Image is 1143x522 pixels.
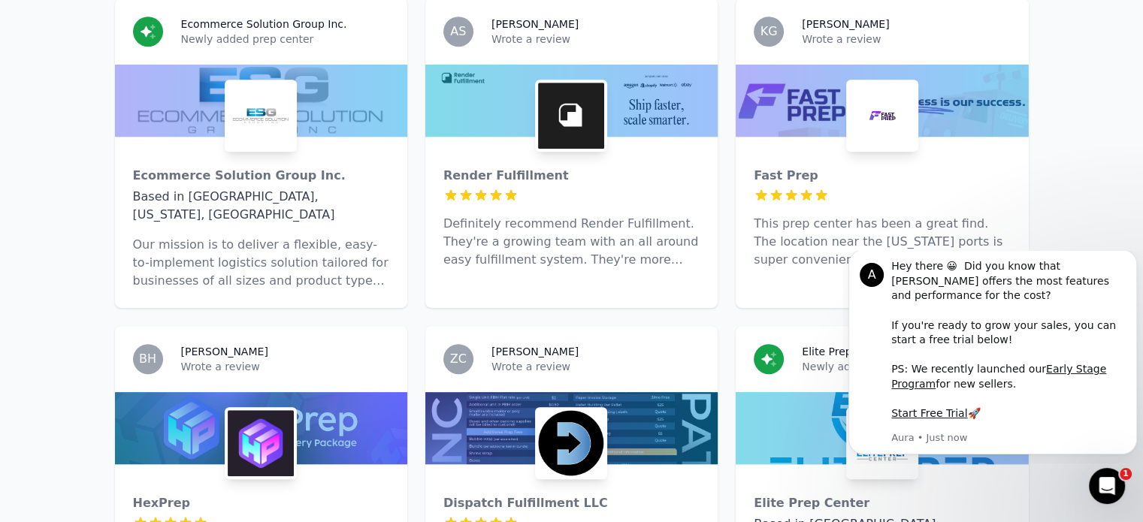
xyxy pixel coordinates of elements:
[139,353,156,365] span: BH
[228,410,294,476] img: HexPrep
[538,410,604,476] img: Dispatch Fulfillment LLC
[125,156,138,168] b: 🚀
[802,32,1010,47] p: Wrote a review
[49,8,283,170] div: Hey there 😀 Did you know that [PERSON_NAME] offers the most features and performance for the cost...
[491,359,700,374] p: Wrote a review
[181,359,389,374] p: Wrote a review
[49,180,283,194] p: Message from Aura, sent Just now
[538,83,604,149] img: Render Fulfillment
[133,494,389,512] div: HexPrep
[181,32,389,47] p: Newly added prep center
[181,344,268,359] h3: [PERSON_NAME]
[133,167,389,185] div: Ecommerce Solution Group Inc.
[49,112,264,139] a: Early Stage Program
[754,494,1010,512] div: Elite Prep Center
[49,156,125,168] a: Start Free Trial
[842,251,1143,463] iframe: Intercom notifications message
[228,83,294,149] img: Ecommerce Solution Group Inc.
[17,12,41,36] div: Profile image for Aura
[802,359,1010,374] p: Newly added prep center
[181,17,347,32] h3: Ecommerce Solution Group Inc.
[754,167,1010,185] div: Fast Prep
[450,26,466,38] span: AS
[802,344,891,359] h3: Elite Prep Center
[450,353,467,365] span: ZC
[133,188,389,224] div: Based in [GEOGRAPHIC_DATA], [US_STATE], [GEOGRAPHIC_DATA]
[133,236,389,290] p: Our mission is to deliver a flexible, easy-to-implement logistics solution tailored for businesse...
[443,167,700,185] div: Render Fulfillment
[491,344,579,359] h3: [PERSON_NAME]
[49,8,283,178] div: Message content
[443,494,700,512] div: Dispatch Fulfillment LLC
[754,215,1010,269] p: This prep center has been a great find. The location near the [US_STATE] ports is super convenien...
[760,26,778,38] span: KG
[802,17,889,32] h3: [PERSON_NAME]
[443,215,700,269] p: Definitely recommend Render Fulfillment. They're a growing team with an all around easy fulfillme...
[1120,468,1132,480] span: 1
[491,17,579,32] h3: [PERSON_NAME]
[849,83,915,149] img: Fast Prep
[491,32,700,47] p: Wrote a review
[1089,468,1125,504] iframe: Intercom live chat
